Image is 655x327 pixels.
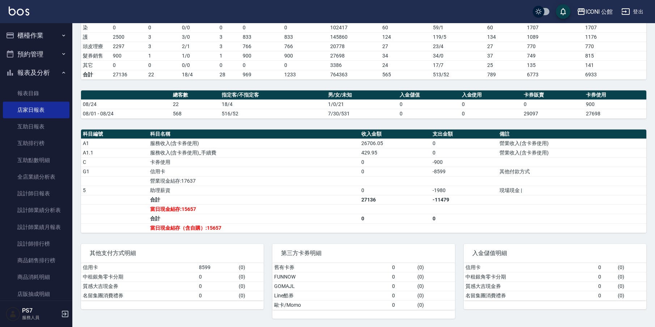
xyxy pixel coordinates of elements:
td: 0 [241,23,282,32]
td: 舊有卡券 [272,263,390,272]
td: 3386 [328,60,380,70]
td: 0 [460,99,522,109]
td: 0 [218,23,241,32]
td: 18/4 [220,99,326,109]
th: 入金使用 [460,90,522,100]
td: 833 [241,32,282,42]
td: 中租銀角零卡分期 [81,272,197,281]
table: a dense table [81,263,264,301]
td: 0 [360,186,430,195]
td: Line酷券 [272,291,390,300]
td: ( 0 ) [416,263,455,272]
td: 0 [146,60,180,70]
td: 766 [241,42,282,51]
td: 17 / 7 [431,60,485,70]
th: 卡券使用 [584,90,646,100]
td: ( 0 ) [416,300,455,310]
td: 0 [398,99,460,109]
td: 信用卡 [464,263,596,272]
td: 1 [218,51,241,60]
td: 頭皮理療 [81,42,111,51]
td: 27698 [584,109,646,118]
td: 815 [583,51,646,60]
td: FUNNOW [272,272,390,281]
th: 男/女/未知 [326,90,398,100]
td: A1 [81,139,148,148]
td: 900 [282,51,328,60]
td: 513/52 [431,70,485,79]
a: 商品銷售排行榜 [3,252,69,269]
th: 入金儲值 [398,90,460,100]
td: 0 [146,23,180,32]
td: 766 [282,42,328,51]
td: ( 0 ) [616,291,646,300]
td: 26706.05 [360,139,430,148]
td: 其它 [81,60,111,70]
img: Person [6,307,20,321]
td: 37 [485,51,525,60]
td: 0 [197,272,237,281]
td: ( 0 ) [416,272,455,281]
td: 34 / 0 [431,51,485,60]
td: 0 / 0 [180,60,218,70]
td: -8599 [431,167,498,176]
td: 0 [218,60,241,70]
td: 0 [596,291,616,300]
td: 0 [111,23,146,32]
td: 124 [380,32,431,42]
td: 145860 [328,32,380,42]
td: 0 [390,281,416,291]
td: A1.1 [81,148,148,157]
td: 0 [460,109,522,118]
td: 當日現金結存（含自購）:15657 [148,223,360,233]
th: 備註 [498,129,646,139]
span: 其他支付方式明細 [90,250,255,257]
td: 0 [390,272,416,281]
td: 質感大吉現金券 [464,281,596,291]
td: 969 [241,70,282,79]
td: 20778 [328,42,380,51]
td: 信用卡 [81,263,197,272]
td: 568 [171,109,220,118]
td: 3 [218,42,241,51]
p: 服務人員 [22,314,59,321]
td: 髮券銷售 [81,51,111,60]
td: 名留集團消費禮券 [81,291,197,300]
button: save [556,4,570,19]
td: 429.95 [360,148,430,157]
td: 0 [596,281,616,291]
td: 22 [171,99,220,109]
td: 29097 [522,109,584,118]
td: 信用卡 [148,167,360,176]
td: 0 / 0 [180,23,218,32]
a: 報表目錄 [3,85,69,102]
td: 0 [596,272,616,281]
td: 0 [111,60,146,70]
td: 0 [522,99,584,109]
td: 27136 [360,195,430,204]
td: 1707 [525,23,583,32]
td: 900 [241,51,282,60]
a: 全店業績分析表 [3,169,69,185]
td: ( 0 ) [416,291,455,300]
td: 6773 [525,70,583,79]
td: 27698 [328,51,380,60]
td: 1233 [282,70,328,79]
td: -900 [431,157,498,167]
table: a dense table [81,129,646,233]
td: 516/52 [220,109,326,118]
td: 7/30/531 [326,109,398,118]
td: 名留集團消費禮券 [464,291,596,300]
td: 現場現金 | [498,186,646,195]
img: Logo [9,7,29,16]
td: ( 0 ) [416,281,455,291]
a: 互助排行榜 [3,135,69,152]
td: 其他付款方式 [498,167,646,176]
td: 0 [431,214,498,223]
button: 報表及分析 [3,63,69,82]
td: 0 [398,109,460,118]
td: 28 [218,70,241,79]
a: 設計師業績月報表 [3,219,69,235]
td: 0 [431,148,498,157]
td: 60 [485,23,525,32]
